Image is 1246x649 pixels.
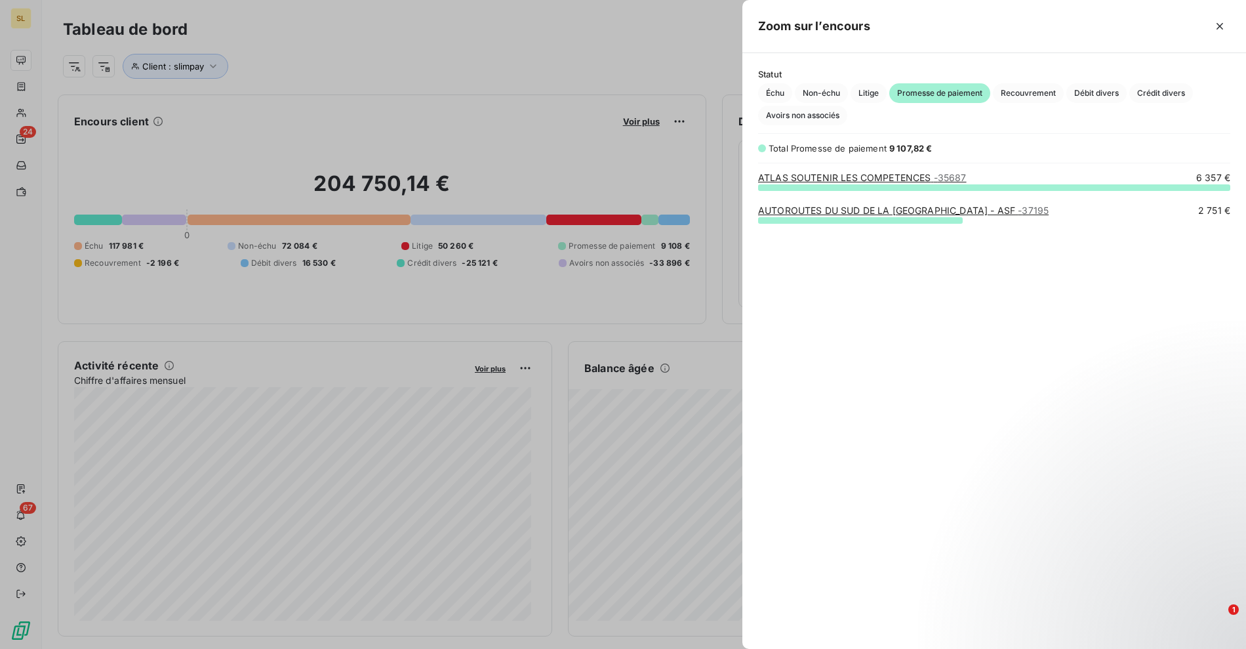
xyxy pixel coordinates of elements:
[993,83,1064,103] button: Recouvrement
[758,69,1230,79] span: Statut
[1196,171,1230,184] span: 6 357 €
[1066,83,1127,103] button: Débit divers
[1129,83,1193,103] button: Crédit divers
[758,205,1049,216] a: AUTOROUTES DU SUD DE LA [GEOGRAPHIC_DATA] - ASF
[758,83,792,103] button: Échu
[851,83,887,103] button: Litige
[1198,204,1230,217] span: 2 751 €
[758,17,870,35] h5: Zoom sur l’encours
[1201,604,1233,636] iframe: Intercom live chat
[1228,604,1239,615] span: 1
[769,143,887,154] span: Total Promesse de paiement
[742,171,1246,633] div: grid
[758,172,967,183] a: ATLAS SOUTENIR LES COMPETENCES
[795,83,848,103] button: Non-échu
[1018,205,1049,216] span: - 37195
[889,143,933,154] span: 9 107,82 €
[758,106,847,125] button: Avoirs non associés
[889,83,990,103] button: Promesse de paiement
[934,172,967,183] span: - 35687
